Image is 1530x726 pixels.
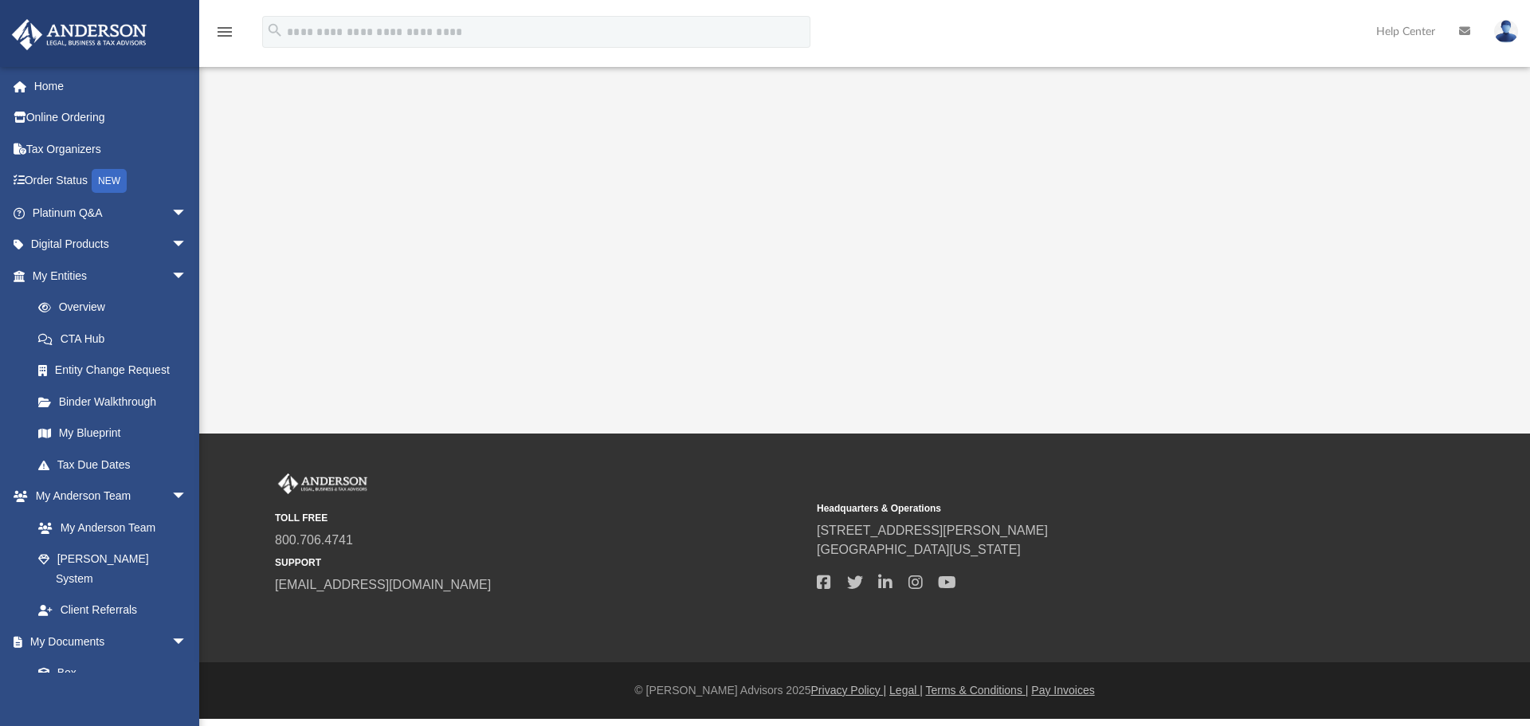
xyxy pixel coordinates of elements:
a: Home [11,70,211,102]
img: Anderson Advisors Platinum Portal [275,473,371,494]
small: SUPPORT [275,555,806,570]
a: Privacy Policy | [811,684,887,697]
img: Anderson Advisors Platinum Portal [7,19,151,50]
span: arrow_drop_down [171,260,203,292]
a: Binder Walkthrough [22,386,211,418]
a: My Anderson Teamarrow_drop_down [11,481,203,512]
a: Box [22,657,195,689]
a: Order StatusNEW [11,165,211,198]
a: Overview [22,292,211,324]
a: CTA Hub [22,323,211,355]
i: search [266,22,284,39]
a: My Anderson Team [22,512,195,544]
span: arrow_drop_down [171,197,203,230]
span: arrow_drop_down [171,229,203,261]
span: arrow_drop_down [171,481,203,513]
small: TOLL FREE [275,511,806,525]
a: Digital Productsarrow_drop_down [11,229,211,261]
small: Headquarters & Operations [817,501,1348,516]
a: My Entitiesarrow_drop_down [11,260,211,292]
a: My Documentsarrow_drop_down [11,626,203,657]
span: arrow_drop_down [171,626,203,658]
a: menu [215,30,234,41]
a: Tax Organizers [11,133,211,165]
a: Platinum Q&Aarrow_drop_down [11,197,211,229]
a: [EMAIL_ADDRESS][DOMAIN_NAME] [275,578,491,591]
div: © [PERSON_NAME] Advisors 2025 [199,682,1530,699]
a: Entity Change Request [22,355,211,387]
a: 800.706.4741 [275,533,353,547]
i: menu [215,22,234,41]
a: [PERSON_NAME] System [22,544,203,595]
a: Legal | [889,684,923,697]
div: NEW [92,169,127,193]
a: Online Ordering [11,102,211,134]
a: Tax Due Dates [22,449,211,481]
a: Pay Invoices [1031,684,1094,697]
a: My Blueprint [22,418,203,449]
a: Client Referrals [22,595,203,626]
a: [GEOGRAPHIC_DATA][US_STATE] [817,543,1021,556]
a: Terms & Conditions | [926,684,1029,697]
img: User Pic [1494,20,1518,43]
a: [STREET_ADDRESS][PERSON_NAME] [817,524,1048,537]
